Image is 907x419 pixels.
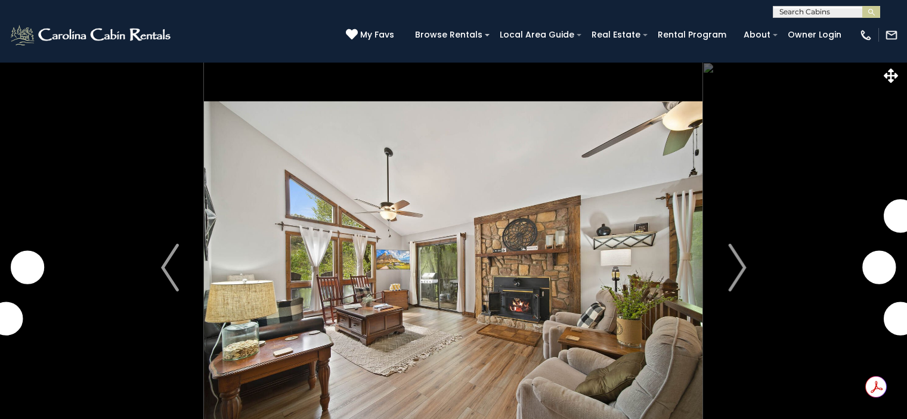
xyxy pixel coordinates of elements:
a: My Favs [346,29,397,42]
a: Rental Program [652,26,732,44]
img: mail-regular-white.png [885,29,898,42]
a: Owner Login [782,26,847,44]
a: About [738,26,776,44]
a: Local Area Guide [494,26,580,44]
a: Browse Rentals [409,26,488,44]
img: arrow [161,244,179,291]
span: My Favs [360,29,394,41]
img: arrow [728,244,746,291]
a: Real Estate [586,26,646,44]
img: phone-regular-white.png [859,29,872,42]
img: White-1-2.png [9,23,174,47]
